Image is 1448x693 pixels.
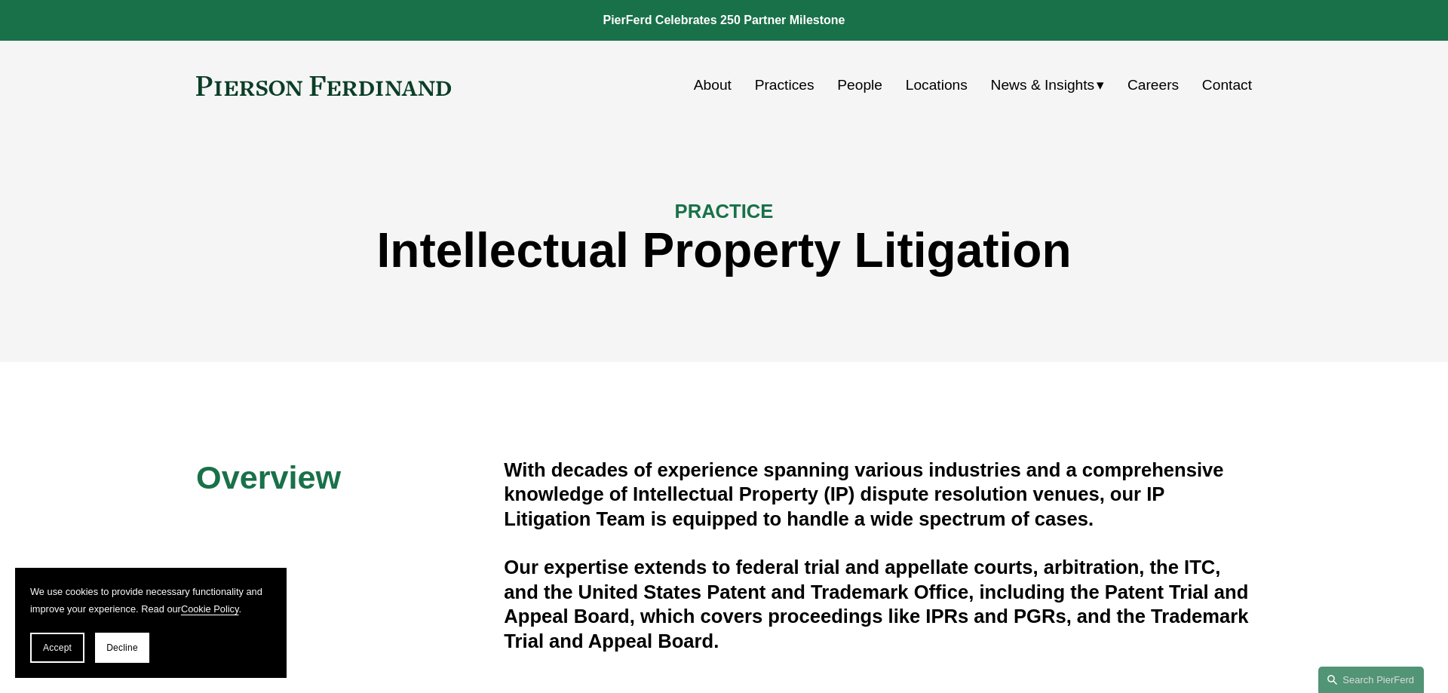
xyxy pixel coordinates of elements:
[181,603,239,615] a: Cookie Policy
[30,633,84,663] button: Accept
[196,223,1252,278] h1: Intellectual Property Litigation
[43,642,72,653] span: Accept
[991,71,1105,100] a: folder dropdown
[991,72,1095,99] span: News & Insights
[1202,71,1252,100] a: Contact
[1127,71,1179,100] a: Careers
[196,459,341,495] span: Overview
[755,71,814,100] a: Practices
[906,71,968,100] a: Locations
[15,568,287,678] section: Cookie banner
[837,71,882,100] a: People
[106,642,138,653] span: Decline
[504,555,1252,653] h4: Our expertise extends to federal trial and appellate courts, arbitration, the ITC, and the United...
[95,633,149,663] button: Decline
[30,583,271,618] p: We use cookies to provide necessary functionality and improve your experience. Read our .
[1318,667,1424,693] a: Search this site
[675,201,774,222] span: PRACTICE
[504,458,1252,531] h4: With decades of experience spanning various industries and a comprehensive knowledge of Intellect...
[694,71,732,100] a: About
